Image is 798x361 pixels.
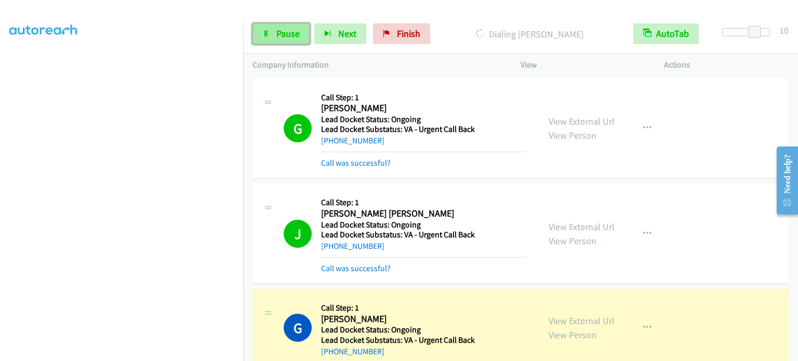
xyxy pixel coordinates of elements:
[321,220,526,230] h5: Lead Docket Status: Ongoing
[321,124,526,135] h5: Lead Docket Substatus: VA - Urgent Call Back
[321,208,526,220] h2: [PERSON_NAME] [PERSON_NAME]
[549,129,596,141] a: View Person
[633,23,699,44] button: AutoTab
[549,221,615,233] a: View External Url
[284,220,312,248] h1: J
[549,315,615,327] a: View External Url
[444,27,615,41] p: Dialing [PERSON_NAME]
[321,158,391,168] a: Call was successful?
[314,23,366,44] button: Next
[284,114,312,142] h1: G
[397,28,420,39] span: Finish
[549,235,596,247] a: View Person
[664,59,789,71] p: Actions
[549,329,596,341] a: View Person
[321,303,526,313] h5: Call Step: 1
[284,314,312,342] h1: G
[321,241,384,251] a: [PHONE_NUMBER]
[321,197,526,208] h5: Call Step: 1
[321,313,526,325] h2: [PERSON_NAME]
[521,59,645,71] p: View
[252,23,310,44] a: Pause
[321,136,384,145] a: [PHONE_NUMBER]
[373,23,430,44] a: Finish
[338,28,356,39] span: Next
[549,115,615,127] a: View External Url
[321,325,526,335] h5: Lead Docket Status: Ongoing
[321,335,526,345] h5: Lead Docket Substatus: VA - Urgent Call Back
[768,139,798,222] iframe: Resource Center
[321,346,384,356] a: [PHONE_NUMBER]
[321,263,391,273] a: Call was successful?
[321,102,526,114] h2: [PERSON_NAME]
[779,23,789,37] div: 10
[276,28,300,39] span: Pause
[252,59,502,71] p: Company Information
[321,230,526,240] h5: Lead Docket Substatus: VA - Urgent Call Back
[321,114,526,125] h5: Lead Docket Status: Ongoing
[321,92,526,103] h5: Call Step: 1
